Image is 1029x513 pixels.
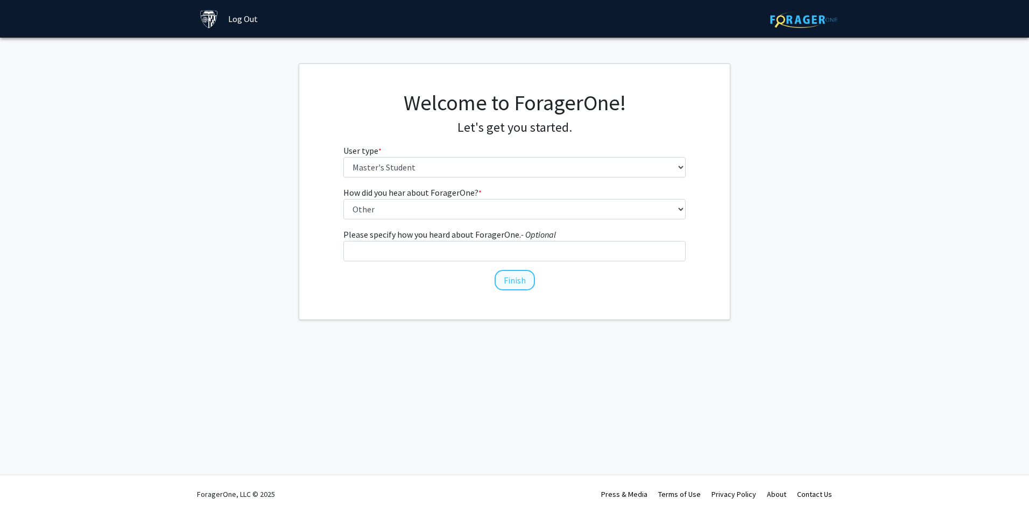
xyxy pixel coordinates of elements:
i: - Optional [521,229,556,240]
a: Terms of Use [658,489,701,499]
label: User type [343,144,382,157]
span: Please specify how you heard about ForagerOne. [343,229,521,240]
label: How did you hear about ForagerOne? [343,186,482,199]
img: ForagerOne Logo [770,11,837,28]
iframe: Chat [8,465,46,505]
h1: Welcome to ForagerOne! [343,90,686,116]
h4: Let's get you started. [343,120,686,136]
a: Privacy Policy [711,489,756,499]
button: Finish [495,270,535,290]
img: Johns Hopkins University Logo [200,10,219,28]
a: Contact Us [797,489,832,499]
a: About [767,489,786,499]
div: ForagerOne, LLC © 2025 [197,475,275,513]
a: Press & Media [601,489,647,499]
